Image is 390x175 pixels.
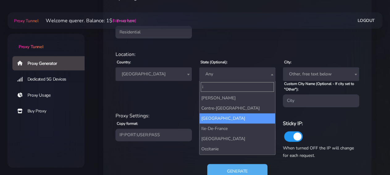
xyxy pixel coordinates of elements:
label: Country: [117,59,131,65]
span: When turned OFF the IP will change for each request. [283,145,354,158]
li: [PERSON_NAME] [199,93,275,103]
label: Copy format: [117,121,138,126]
span: Proxy Tunnel [19,44,43,50]
li: [GEOGRAPHIC_DATA] [199,154,275,164]
span: Other, free text below [287,70,355,78]
div: Location: [112,51,363,58]
a: Buy Proxy [12,104,90,118]
li: [GEOGRAPHIC_DATA] [199,134,275,144]
input: Search [201,82,274,92]
a: (top-up here) [112,17,136,24]
span: Any [203,70,272,78]
span: Any [199,67,275,81]
div: Proxy Settings: [112,112,363,119]
label: City: [284,59,291,65]
li: Ile-De-France [199,123,275,134]
li: Occitanie [199,144,275,154]
a: Proxy Tunnel [7,34,85,50]
span: France [115,67,192,81]
a: Logout [358,15,375,26]
iframe: Webchat Widget [360,145,382,167]
li: Welcome querer. Balance: 1$ [38,17,136,24]
span: Other, free text below [283,67,359,81]
input: City [283,94,359,107]
label: Custom City Name (Optional - If city set to "Other"): [284,81,359,92]
h6: Sticky IP: [283,119,359,127]
li: [GEOGRAPHIC_DATA] [199,113,275,123]
label: State (Optional): [200,59,228,65]
a: Proxy Tunnel [13,16,38,26]
li: Centre-[GEOGRAPHIC_DATA] [199,103,275,113]
a: Proxy Generator [12,56,90,70]
a: Proxy Usage [12,88,90,102]
span: Proxy Tunnel [14,18,38,24]
a: Dedicated 5G Devices [12,72,90,86]
span: France [119,70,188,78]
